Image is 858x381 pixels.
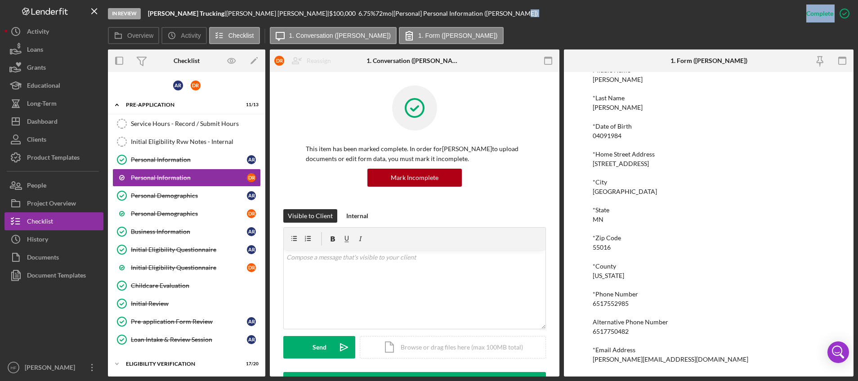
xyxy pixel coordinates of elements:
[247,191,256,200] div: A R
[11,365,17,370] text: HF
[247,245,256,254] div: A R
[27,176,46,197] div: People
[148,9,224,17] b: [PERSON_NAME] Trucking
[181,32,201,39] label: Activity
[358,10,375,17] div: 6.75 %
[4,266,103,284] a: Document Templates
[313,336,326,359] div: Send
[593,206,824,214] div: *State
[270,52,340,70] button: DRReassign
[242,361,259,367] div: 17 / 20
[112,295,261,313] a: Initial Review
[593,188,657,195] div: [GEOGRAPHIC_DATA]
[131,174,247,181] div: Personal Information
[4,22,103,40] a: Activity
[112,133,261,151] a: Initial Eligibility Rvw Notes - Internal
[131,282,260,289] div: Childcare Evaluation
[27,58,46,79] div: Grants
[593,151,824,158] div: *Home Street Address
[329,9,356,17] span: $100,000
[27,266,86,287] div: Document Templates
[4,76,103,94] button: Educational
[593,94,824,102] div: *Last Name
[27,212,53,233] div: Checklist
[131,336,247,343] div: Loan Intake & Review Session
[283,209,337,223] button: Visible to Client
[131,210,247,217] div: Personal Demographics
[174,57,200,64] div: Checklist
[173,81,183,90] div: A R
[4,230,103,248] button: History
[247,173,256,182] div: D R
[392,10,538,17] div: | [Personal] Personal Information ([PERSON_NAME])
[4,212,103,230] button: Checklist
[274,56,284,66] div: D R
[307,52,331,70] div: Reassign
[4,112,103,130] a: Dashboard
[593,356,748,363] div: [PERSON_NAME][EMAIL_ADDRESS][DOMAIN_NAME]
[593,234,824,242] div: *Zip Code
[4,359,103,377] button: HF[PERSON_NAME]
[108,8,141,19] div: In Review
[161,27,206,44] button: Activity
[27,40,43,61] div: Loans
[27,94,57,115] div: Long-Term
[247,227,256,236] div: A R
[4,58,103,76] button: Grants
[366,57,463,64] div: 1. Conversation ([PERSON_NAME])
[670,57,747,64] div: 1. Form ([PERSON_NAME])
[131,228,247,235] div: Business Information
[593,160,649,167] div: [STREET_ADDRESS]
[131,120,260,127] div: Service Hours - Record / Submit Hours
[112,277,261,295] a: Childcare Evaluation
[131,156,247,163] div: Personal Information
[375,10,392,17] div: 72 mo
[283,336,355,359] button: Send
[4,40,103,58] a: Loans
[127,32,153,39] label: Overview
[288,209,333,223] div: Visible to Client
[367,169,462,187] button: Mark Incomplete
[27,248,59,269] div: Documents
[27,76,60,97] div: Educational
[247,209,256,218] div: D R
[22,359,81,379] div: [PERSON_NAME]
[593,244,611,251] div: 55016
[4,94,103,112] a: Long-Term
[27,130,46,151] div: Clients
[27,22,49,43] div: Activity
[4,130,103,148] button: Clients
[112,205,261,223] a: Personal DemographicsDR
[228,32,254,39] label: Checklist
[247,155,256,164] div: A R
[593,216,603,223] div: MN
[112,151,261,169] a: Personal InformationAR
[191,81,201,90] div: D R
[4,148,103,166] button: Product Templates
[27,194,76,215] div: Project Overview
[131,138,260,145] div: Initial Eligibility Rvw Notes - Internal
[4,176,103,194] button: People
[131,318,247,325] div: Pre-application Form Review
[797,4,854,22] button: Complete
[593,291,824,298] div: *Phone Number
[112,115,261,133] a: Service Hours - Record / Submit Hours
[399,27,504,44] button: 1. Form ([PERSON_NAME])
[209,27,260,44] button: Checklist
[4,248,103,266] a: Documents
[289,32,391,39] label: 1. Conversation ([PERSON_NAME])
[131,246,247,253] div: Initial Eligibility Questionnaire
[108,27,159,44] button: Overview
[827,341,849,363] div: Open Intercom Messenger
[4,194,103,212] button: Project Overview
[418,32,498,39] label: 1. Form ([PERSON_NAME])
[346,209,368,223] div: Internal
[112,187,261,205] a: Personal DemographicsAR
[112,223,261,241] a: Business InformationAR
[126,361,236,367] div: Eligibility Verification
